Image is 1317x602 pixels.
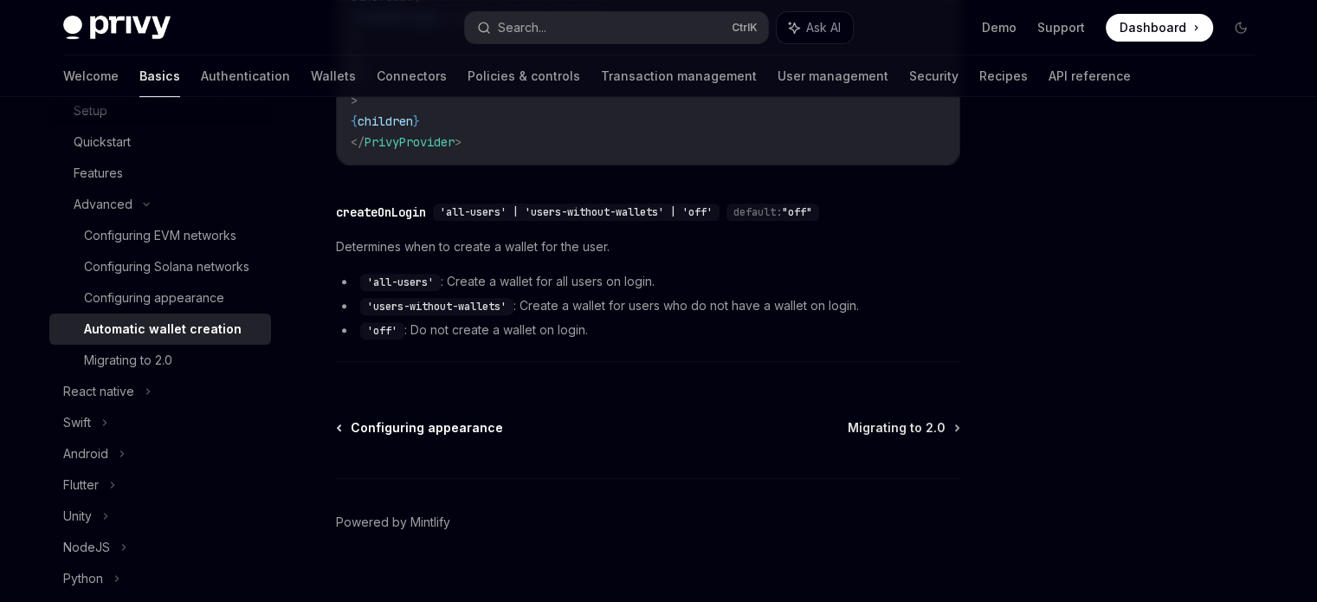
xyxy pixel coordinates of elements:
div: Unity [63,506,92,527]
div: Python [63,568,103,589]
a: Powered by Mintlify [336,514,450,531]
a: Configuring appearance [338,419,503,437]
div: Migrating to 2.0 [84,350,172,371]
div: createOnLogin [336,204,426,221]
div: Quickstart [74,132,131,152]
a: Configuring EVM networks [49,220,271,251]
button: Search...CtrlK [465,12,768,43]
li: : Do not create a wallet on login. [336,320,960,340]
a: Authentication [201,55,290,97]
span: Ask AI [806,19,841,36]
span: "off" [782,205,812,219]
span: Dashboard [1120,19,1186,36]
button: Ask AI [777,12,853,43]
a: Transaction management [601,55,757,97]
li: : Create a wallet for users who do not have a wallet on login. [336,295,960,316]
span: </ [351,134,365,150]
a: Security [909,55,959,97]
div: Automatic wallet creation [84,319,242,340]
span: 'all-users' | 'users-without-wallets' | 'off' [440,205,713,219]
span: Migrating to 2.0 [848,419,946,437]
span: PrivyProvider [365,134,455,150]
a: Configuring appearance [49,282,271,314]
a: Dashboard [1106,14,1213,42]
a: Automatic wallet creation [49,314,271,345]
code: 'users-without-wallets' [360,298,513,315]
div: Features [74,163,123,184]
span: } [413,113,420,129]
a: Migrating to 2.0 [848,419,959,437]
span: > [455,134,462,150]
a: Policies & controls [468,55,580,97]
li: : Create a wallet for all users on login. [336,271,960,292]
a: User management [778,55,888,97]
span: children [358,113,413,129]
code: 'off' [360,322,404,340]
span: Ctrl K [732,21,758,35]
div: Configuring Solana networks [84,256,249,277]
a: API reference [1049,55,1131,97]
span: Determines when to create a wallet for the user. [336,236,960,257]
div: Flutter [63,475,99,495]
div: Swift [63,412,91,433]
div: Advanced [74,194,132,215]
a: Support [1037,19,1085,36]
div: React native [63,381,134,402]
a: Configuring Solana networks [49,251,271,282]
div: Configuring EVM networks [84,225,236,246]
div: Configuring appearance [84,288,224,308]
a: Demo [982,19,1017,36]
a: Connectors [377,55,447,97]
span: > [351,93,358,108]
a: Wallets [311,55,356,97]
code: 'all-users' [360,274,441,291]
img: dark logo [63,16,171,40]
div: Android [63,443,108,464]
span: Configuring appearance [351,419,503,437]
div: Search... [498,17,546,38]
a: Welcome [63,55,119,97]
a: Basics [139,55,180,97]
span: default: [733,205,782,219]
div: NodeJS [63,537,110,558]
a: Recipes [979,55,1028,97]
button: Toggle dark mode [1227,14,1255,42]
a: Quickstart [49,126,271,158]
a: Features [49,158,271,189]
span: { [351,113,358,129]
a: Migrating to 2.0 [49,345,271,376]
